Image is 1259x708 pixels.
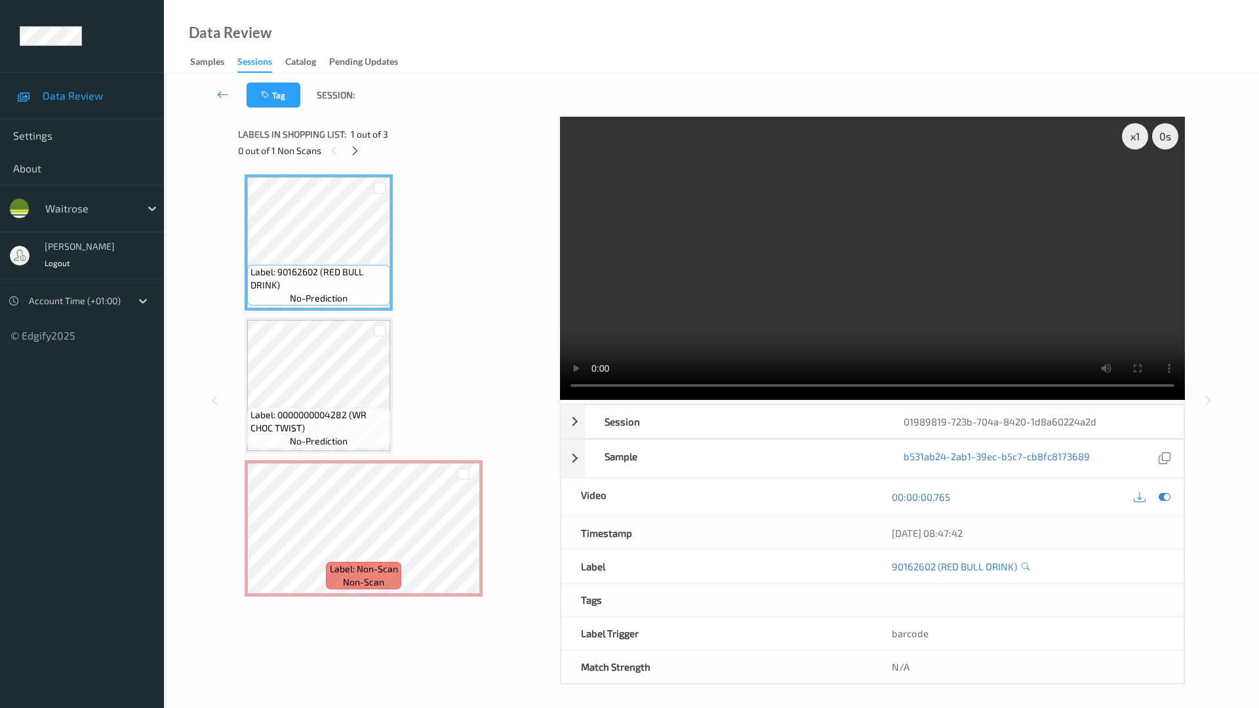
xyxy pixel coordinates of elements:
div: Sample [585,440,885,477]
div: Label Trigger [561,617,873,650]
div: 0 s [1152,123,1178,149]
div: Session01989819-723b-704a-8420-1d8a60224a2d [561,404,1184,439]
div: Pending Updates [329,55,398,71]
div: Timestamp [561,517,873,549]
div: Tags [561,583,873,616]
span: Session: [317,88,355,102]
div: Label [561,550,873,583]
span: Label: Non-Scan [330,562,398,576]
a: Catalog [285,53,329,71]
span: Label: 0000000004282 (WR CHOC TWIST) [250,408,387,435]
span: non-scan [343,576,384,589]
div: Sampleb531ab24-2ab1-39ec-b5c7-cb8fc8173689 [561,439,1184,478]
div: Video [561,479,873,516]
span: Labels in shopping list: [238,128,346,141]
button: Tag [247,83,300,108]
a: b531ab24-2ab1-39ec-b5c7-cb8fc8173689 [904,450,1090,467]
div: 01989819-723b-704a-8420-1d8a60224a2d [884,405,1184,438]
span: no-prediction [290,292,348,305]
a: Pending Updates [329,53,411,71]
div: Match Strength [561,650,873,683]
div: [DATE] 08:47:42 [892,526,1164,540]
span: Label: 90162602 (RED BULL DRINK) [250,265,387,292]
a: 90162602 (RED BULL DRINK) [892,560,1017,573]
a: 00:00:00.765 [892,490,950,503]
div: Session [585,405,885,438]
div: Samples [190,55,224,71]
div: 0 out of 1 Non Scans [238,142,551,159]
div: Catalog [285,55,316,71]
div: Data Review [189,26,271,39]
a: Sessions [237,53,285,73]
span: no-prediction [290,435,348,448]
a: Samples [190,53,237,71]
div: barcode [872,617,1184,650]
div: x 1 [1122,123,1148,149]
div: Sessions [237,55,272,73]
span: 1 out of 3 [351,128,388,141]
div: N/A [872,650,1184,683]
